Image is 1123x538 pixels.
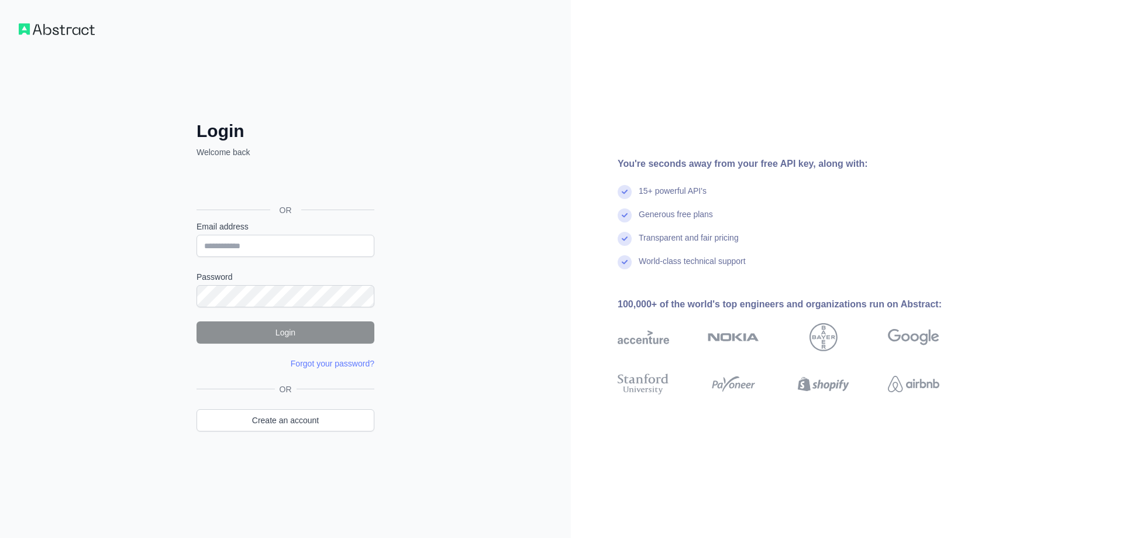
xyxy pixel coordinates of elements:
[197,121,374,142] h2: Login
[708,371,759,397] img: payoneer
[639,185,707,208] div: 15+ powerful API's
[618,185,632,199] img: check mark
[618,208,632,222] img: check mark
[888,323,939,351] img: google
[197,221,374,232] label: Email address
[888,371,939,397] img: airbnb
[618,255,632,269] img: check mark
[191,171,378,197] iframe: Кнопка "Войти с аккаунтом Google"
[618,297,977,311] div: 100,000+ of the world's top engineers and organizations run on Abstract:
[639,232,739,255] div: Transparent and fair pricing
[19,23,95,35] img: Workflow
[197,271,374,283] label: Password
[618,232,632,246] img: check mark
[708,323,759,351] img: nokia
[270,204,301,216] span: OR
[275,383,297,395] span: OR
[197,409,374,431] a: Create an account
[618,371,669,397] img: stanford university
[197,146,374,158] p: Welcome back
[618,157,977,171] div: You're seconds away from your free API key, along with:
[291,359,374,368] a: Forgot your password?
[809,323,838,351] img: bayer
[618,323,669,351] img: accenture
[798,371,849,397] img: shopify
[639,208,713,232] div: Generous free plans
[639,255,746,279] div: World-class technical support
[197,321,374,344] button: Login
